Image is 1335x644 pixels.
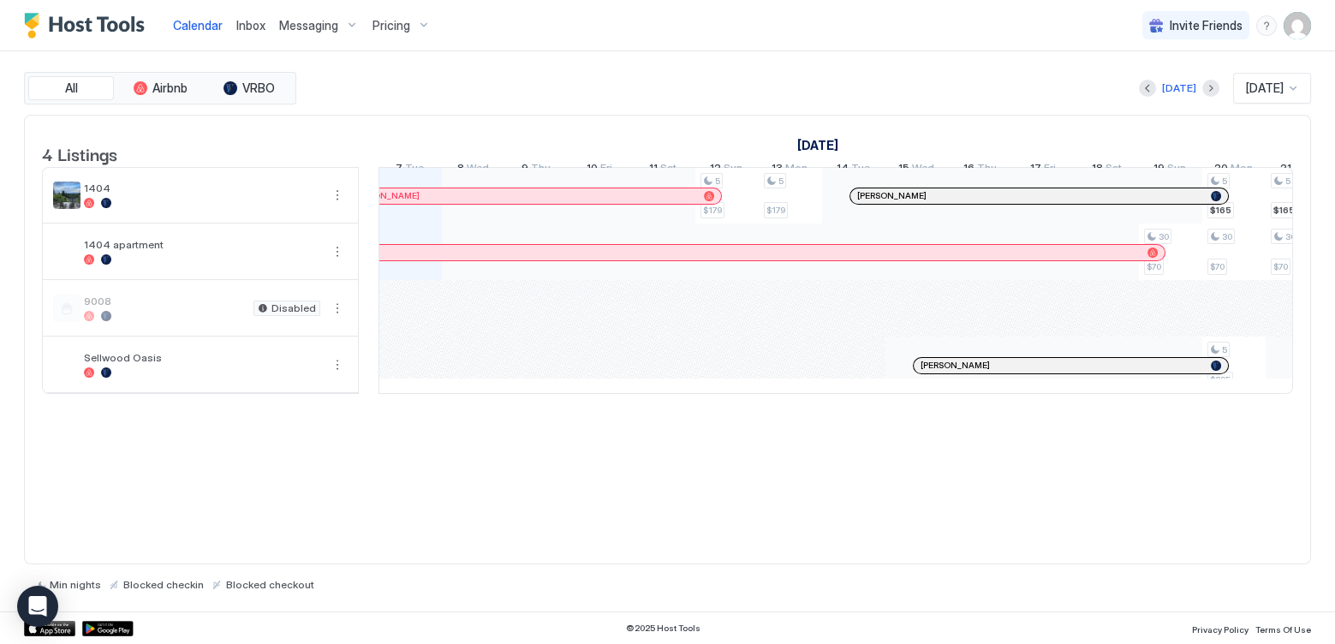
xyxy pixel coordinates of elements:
[1088,158,1126,182] a: October 18, 2025
[1246,80,1284,96] span: [DATE]
[587,161,598,179] span: 10
[1030,161,1041,179] span: 17
[1210,374,1231,385] span: $295
[1153,161,1165,179] span: 19
[1210,158,1257,182] a: October 20, 2025
[959,158,1001,182] a: October 16, 2025
[857,190,927,201] span: [PERSON_NAME]
[521,161,528,179] span: 9
[1202,80,1219,97] button: Next month
[327,241,348,262] div: menu
[17,586,58,627] div: Open Intercom Messenger
[832,158,874,182] a: October 14, 2025
[50,578,101,591] span: Min nights
[1210,205,1231,216] span: $165
[53,351,80,379] div: listing image
[710,161,721,179] span: 12
[1044,161,1056,179] span: Fri
[1149,158,1190,182] a: October 19, 2025
[236,18,265,33] span: Inbox
[84,295,247,307] span: 9008
[837,161,849,179] span: 14
[766,205,785,216] span: $179
[851,161,870,179] span: Tue
[645,158,681,182] a: October 11, 2025
[206,76,292,100] button: VRBO
[1276,158,1317,182] a: October 21, 2025
[327,355,348,375] div: menu
[457,161,464,179] span: 8
[1284,12,1311,39] div: User profile
[703,205,722,216] span: $179
[1192,624,1249,635] span: Privacy Policy
[1159,231,1169,242] span: 30
[1222,176,1227,187] span: 5
[24,621,75,636] a: App Store
[327,355,348,375] button: More options
[600,161,612,179] span: Fri
[173,16,223,34] a: Calendar
[912,161,934,179] span: Wed
[1222,344,1227,355] span: 5
[453,158,493,182] a: October 8, 2025
[1159,78,1199,98] button: [DATE]
[42,140,117,166] span: 4 Listings
[391,158,428,182] a: October 7, 2025
[894,158,939,182] a: October 15, 2025
[963,161,974,179] span: 16
[1192,619,1249,637] a: Privacy Policy
[778,176,784,187] span: 5
[279,18,338,33] span: Messaging
[660,161,676,179] span: Sat
[898,161,909,179] span: 15
[1162,80,1196,96] div: [DATE]
[1273,261,1288,272] span: $70
[724,161,742,179] span: Sun
[350,190,420,201] span: [PERSON_NAME]
[1139,80,1156,97] button: Previous month
[1255,619,1311,637] a: Terms Of Use
[327,298,348,319] button: More options
[1147,261,1161,272] span: $70
[1255,624,1311,635] span: Terms Of Use
[405,161,424,179] span: Tue
[1026,158,1060,182] a: October 17, 2025
[53,238,80,265] div: listing image
[152,80,188,96] span: Airbnb
[84,351,320,364] span: Sellwood Oasis
[327,185,348,206] button: More options
[467,161,489,179] span: Wed
[1231,161,1253,179] span: Mon
[396,161,402,179] span: 7
[65,80,78,96] span: All
[24,13,152,39] a: Host Tools Logo
[327,185,348,206] div: menu
[226,578,314,591] span: Blocked checkout
[1210,261,1225,272] span: $70
[327,241,348,262] button: More options
[82,621,134,636] a: Google Play Store
[1256,15,1277,36] div: menu
[117,76,203,100] button: Airbnb
[1092,161,1103,179] span: 18
[921,360,990,371] span: [PERSON_NAME]
[53,182,80,209] div: listing image
[793,133,843,158] a: October 1, 2025
[767,158,812,182] a: October 13, 2025
[1285,176,1290,187] span: 5
[977,161,997,179] span: Thu
[372,18,410,33] span: Pricing
[1170,18,1243,33] span: Invite Friends
[1214,161,1228,179] span: 20
[626,623,700,634] span: © 2025 Host Tools
[84,238,320,251] span: 1404 apartment
[1222,231,1232,242] span: 30
[1167,161,1186,179] span: Sun
[242,80,275,96] span: VRBO
[531,161,551,179] span: Thu
[517,158,555,182] a: October 9, 2025
[582,158,617,182] a: October 10, 2025
[649,161,658,179] span: 11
